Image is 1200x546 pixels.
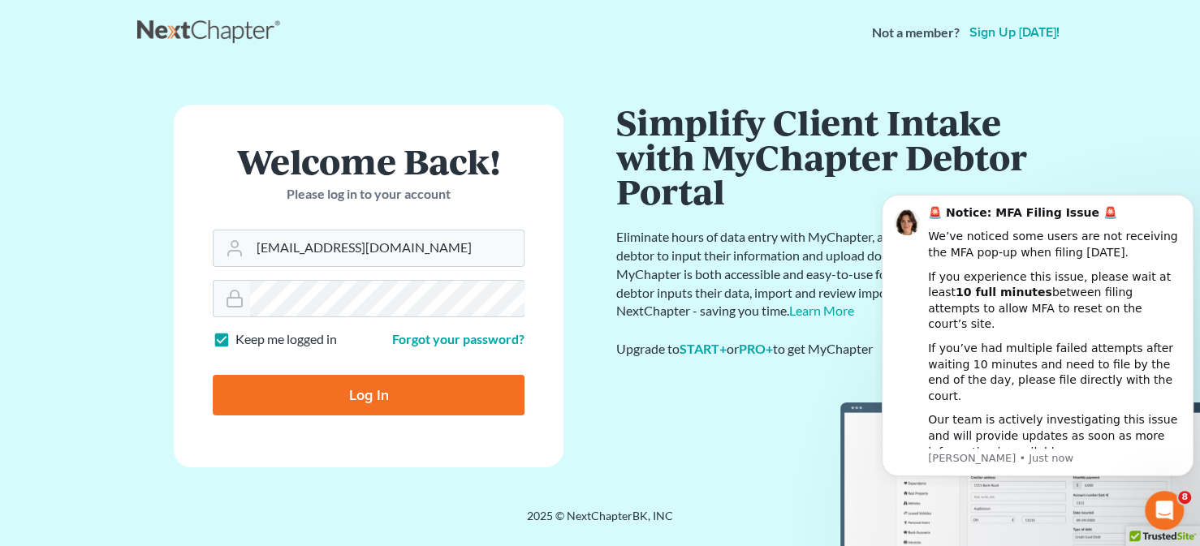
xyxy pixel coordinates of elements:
a: Learn More [789,303,854,318]
iframe: Intercom live chat [1145,491,1184,530]
span: 8 [1178,491,1191,504]
div: 2025 © NextChapterBK, INC [137,508,1063,537]
input: Log In [213,375,524,415]
p: Eliminate hours of data entry with MyChapter, a secure online portal for your debtor to input the... [616,228,1047,320]
strong: Not a member? [872,24,960,42]
h1: Welcome Back! [213,144,524,178]
iframe: Intercom notifications message [875,192,1200,486]
a: START+ [680,341,727,356]
h1: Simplify Client Intake with MyChapter Debtor Portal [616,105,1047,209]
input: Email Address [250,230,524,266]
a: Sign up [DATE]! [966,26,1063,39]
a: Forgot your password? [392,331,524,346]
a: PRO+ [739,341,773,356]
div: Upgrade to or to get MyChapter [616,340,1047,359]
p: Please log in to your account [213,185,524,204]
label: Keep me logged in [235,330,337,349]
